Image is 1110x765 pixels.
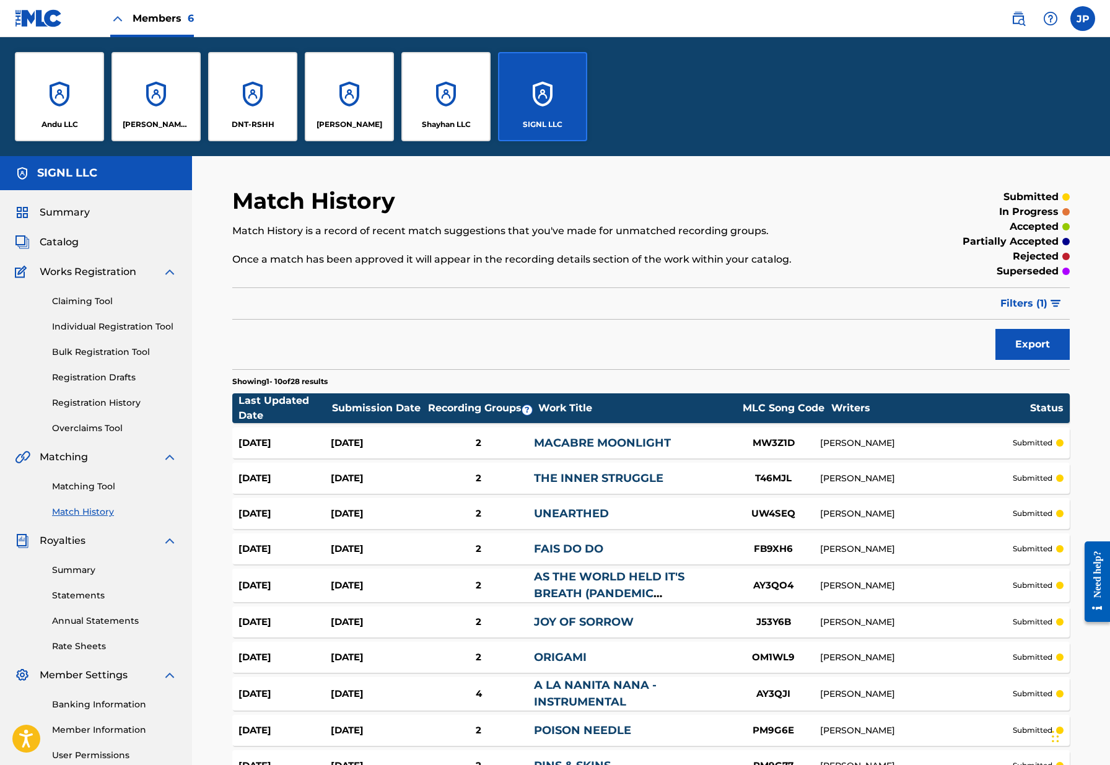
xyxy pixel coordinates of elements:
[1052,718,1059,755] div: Drag
[15,9,63,27] img: MLC Logo
[1051,300,1061,307] img: filter
[331,507,423,521] div: [DATE]
[331,723,423,738] div: [DATE]
[820,651,1013,664] div: [PERSON_NAME]
[15,52,104,141] a: AccountsAndu LLC
[305,52,394,141] a: Accounts[PERSON_NAME]
[534,650,587,664] a: ORIGAMI
[1010,219,1059,234] p: accepted
[40,533,85,548] span: Royalties
[1013,543,1052,554] p: submitted
[15,166,30,181] img: Accounts
[401,52,491,141] a: AccountsShayhan LLC
[1013,616,1052,627] p: submitted
[331,542,423,556] div: [DATE]
[40,205,90,220] span: Summary
[238,471,331,486] div: [DATE]
[534,615,634,629] a: JOY OF SORROW
[1043,11,1058,26] img: help
[1011,11,1026,26] img: search
[1013,725,1052,736] p: submitted
[820,507,1013,520] div: [PERSON_NAME]
[331,650,423,665] div: [DATE]
[426,401,538,416] div: Recording Groups
[423,579,534,593] div: 2
[232,119,274,130] p: DNT-RSHH
[40,668,128,683] span: Member Settings
[238,393,331,423] div: Last Updated Date
[993,288,1070,319] button: Filters (1)
[1013,580,1052,591] p: submitted
[423,471,534,486] div: 2
[15,450,30,465] img: Matching
[232,187,401,215] h2: Match History
[232,376,328,387] p: Showing 1 - 10 of 28 results
[1003,190,1059,204] p: submitted
[188,12,194,24] span: 6
[40,235,79,250] span: Catalog
[52,422,177,435] a: Overclaims Tool
[238,579,331,593] div: [DATE]
[727,507,820,521] div: UW4SEQ
[232,224,877,238] p: Match History is a record of recent match suggestions that you've made for unmatched recording gr...
[52,320,177,333] a: Individual Registration Tool
[110,11,125,26] img: Close
[331,471,423,486] div: [DATE]
[232,252,877,267] p: Once a match has been approved it will appear in the recording details section of the work within...
[123,119,190,130] p: DAVE SHANAE LLC
[331,579,423,593] div: [DATE]
[1006,6,1031,31] a: Public Search
[238,507,331,521] div: [DATE]
[1013,249,1059,264] p: rejected
[317,119,382,130] p: Eric Laws
[40,450,88,465] span: Matching
[111,52,201,141] a: Accounts[PERSON_NAME] LLC
[52,640,177,653] a: Rate Sheets
[1013,688,1052,699] p: submitted
[37,166,97,180] h5: SIGNL LLC
[727,436,820,450] div: MW3Z1D
[1038,6,1063,31] div: Help
[1013,652,1052,663] p: submitted
[423,650,534,665] div: 2
[1013,508,1052,519] p: submitted
[238,615,331,629] div: [DATE]
[522,405,532,415] span: ?
[995,329,1070,360] button: Export
[422,119,471,130] p: Shayhan LLC
[238,650,331,665] div: [DATE]
[162,450,177,465] img: expand
[534,542,603,556] a: FAIS DO DO
[42,119,78,130] p: Andu LLC
[534,507,609,520] a: UNEARTHED
[831,401,1029,416] div: Writers
[820,437,1013,450] div: [PERSON_NAME]
[727,542,820,556] div: FB9XH6
[727,650,820,665] div: OM1WL9
[52,614,177,627] a: Annual Statements
[15,235,79,250] a: CatalogCatalog
[1048,706,1110,765] iframe: Chat Widget
[52,698,177,711] a: Banking Information
[727,723,820,738] div: PM9G6E
[40,264,136,279] span: Works Registration
[332,401,425,416] div: Submission Date
[820,472,1013,485] div: [PERSON_NAME]
[423,615,534,629] div: 2
[15,533,30,548] img: Royalties
[997,264,1059,279] p: superseded
[534,570,684,617] a: AS THE WORLD HELD IT'S BREATH (PANDEMIC IMPROMPTU)
[820,688,1013,701] div: [PERSON_NAME]
[52,396,177,409] a: Registration History
[1070,6,1095,31] div: User Menu
[534,436,671,450] a: MACABRE MOONLIGHT
[52,371,177,384] a: Registration Drafts
[208,52,297,141] a: AccountsDNT-RSHH
[820,579,1013,592] div: [PERSON_NAME]
[52,480,177,493] a: Matching Tool
[162,668,177,683] img: expand
[238,436,331,450] div: [DATE]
